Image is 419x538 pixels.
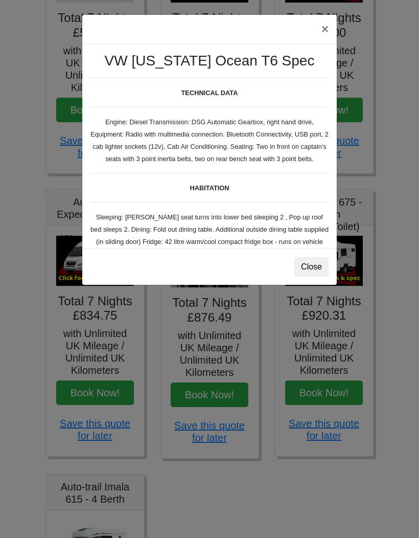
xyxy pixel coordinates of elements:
[181,89,238,97] b: TECHNICAL DATA
[90,52,329,70] h3: VW [US_STATE] Ocean T6 Spec
[90,78,329,485] small: Engine: Diesel Transmission: DSG Automatic Gearbox, right hand drive, Equipment: Radio with multi...
[190,184,229,192] b: HABITATION
[294,257,329,277] button: Close
[313,15,337,43] button: ×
